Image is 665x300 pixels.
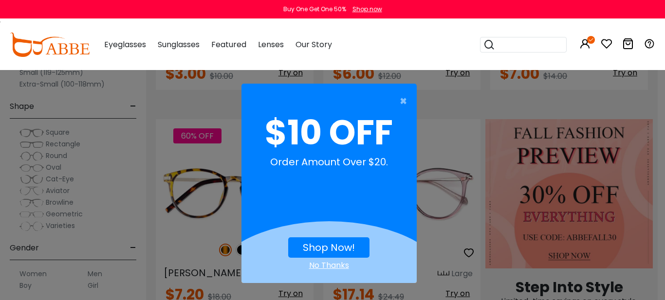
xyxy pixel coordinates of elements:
span: Lenses [258,39,284,50]
div: Shop now [352,5,382,14]
div: Close [241,260,417,271]
span: Eyeglasses [104,39,146,50]
div: $10 OFF [249,111,409,155]
div: Order amount over $20. [249,155,409,179]
button: Shop Now! [288,237,369,258]
img: abbeglasses.com [10,33,90,57]
a: Shop now [348,5,382,13]
span: Our Story [296,39,332,50]
button: Close [237,91,412,111]
span: × [400,91,412,111]
div: Buy One Get One 50% [283,5,346,14]
span: Featured [211,39,246,50]
span: Sunglasses [158,39,200,50]
a: Shop Now! [303,241,355,254]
